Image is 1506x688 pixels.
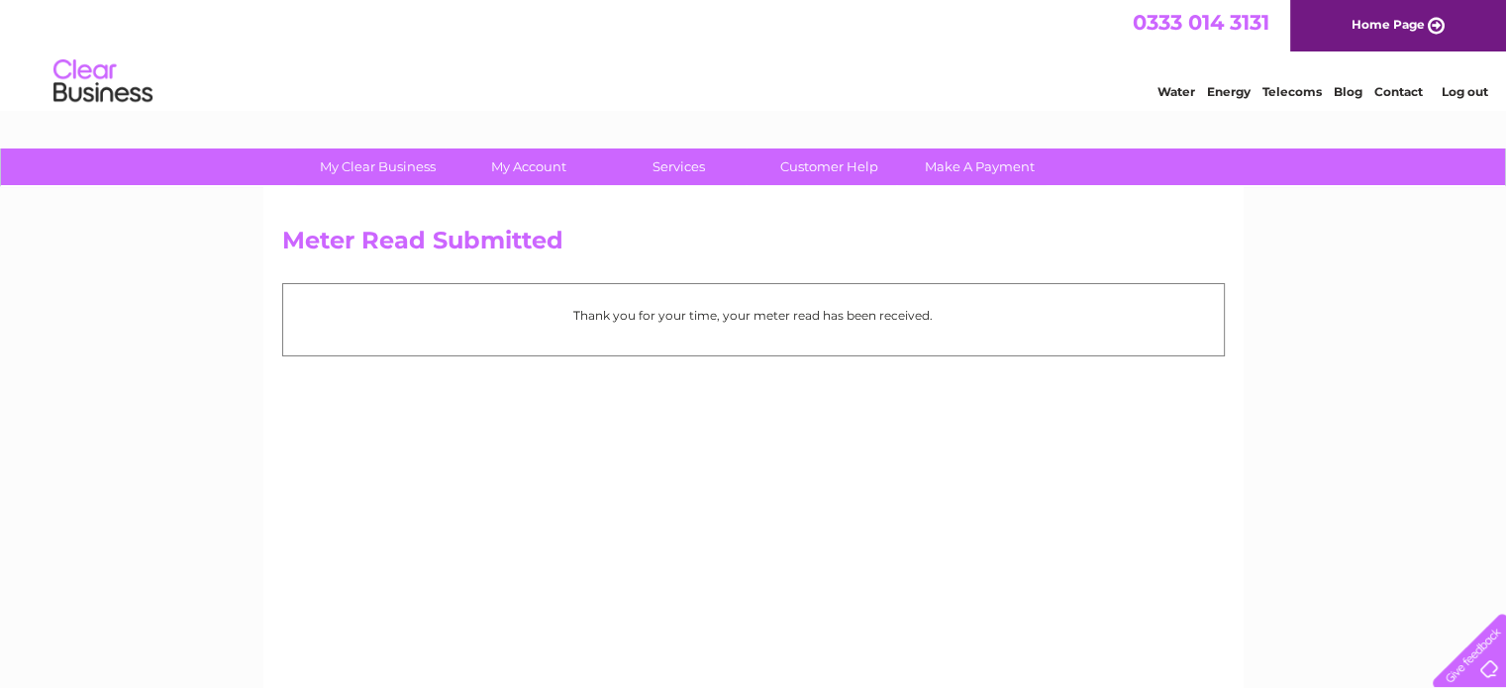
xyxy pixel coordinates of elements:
[1262,84,1322,99] a: Telecoms
[293,306,1214,325] p: Thank you for your time, your meter read has been received.
[1441,84,1487,99] a: Log out
[447,148,610,185] a: My Account
[296,148,459,185] a: My Clear Business
[286,11,1222,96] div: Clear Business is a trading name of Verastar Limited (registered in [GEOGRAPHIC_DATA] No. 3667643...
[597,148,760,185] a: Services
[1157,84,1195,99] a: Water
[748,148,911,185] a: Customer Help
[1334,84,1362,99] a: Blog
[1207,84,1251,99] a: Energy
[898,148,1061,185] a: Make A Payment
[282,227,1225,264] h2: Meter Read Submitted
[1374,84,1423,99] a: Contact
[52,51,153,112] img: logo.png
[1133,10,1269,35] a: 0333 014 3131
